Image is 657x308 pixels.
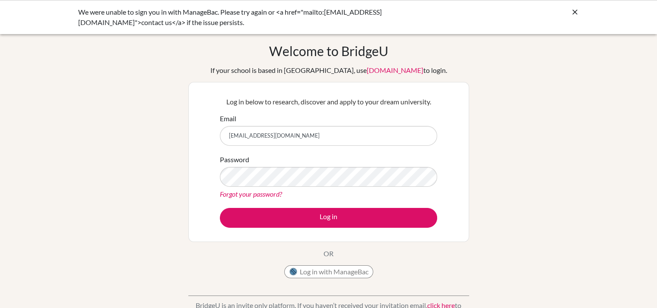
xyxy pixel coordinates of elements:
[324,248,333,259] p: OR
[220,154,249,165] label: Password
[220,97,437,107] p: Log in below to research, discover and apply to your dream university.
[78,7,450,28] div: We were unable to sign you in with ManageBac. Please try again or <a href="mailto:[EMAIL_ADDRESS]...
[284,265,373,278] button: Log in with ManageBac
[210,65,447,75] div: If your school is based in [GEOGRAPHIC_DATA], use to login.
[269,43,388,59] h1: Welcome to BridgeU
[220,113,236,124] label: Email
[367,66,423,74] a: [DOMAIN_NAME]
[220,208,437,228] button: Log in
[220,190,282,198] a: Forgot your password?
